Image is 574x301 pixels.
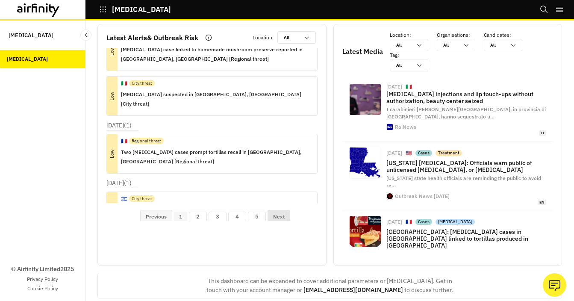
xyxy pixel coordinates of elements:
p: [DATE] ( 1 ) [106,179,132,188]
p: 🇫🇷 [406,218,412,226]
button: 4 [228,212,246,222]
div: [MEDICAL_DATA] [7,55,48,63]
a: [DATE]🇫🇷Cases[MEDICAL_DATA][GEOGRAPHIC_DATA]: [MEDICAL_DATA] cases in [GEOGRAPHIC_DATA] linked to... [342,210,553,286]
a: Cookie Policy [27,285,58,292]
p: [MEDICAL_DATA] suspected in [GEOGRAPHIC_DATA], [GEOGRAPHIC_DATA] [City threat] [121,90,310,109]
div: Outbreak News [DATE] [395,194,450,199]
p: [MEDICAL_DATA] [438,219,472,225]
button: Next [268,210,290,224]
a: Privacy Policy [27,275,58,283]
button: Ask our analysts [543,273,566,297]
p: Tag : [390,51,437,59]
p: [DATE] ( 1 ) [106,121,132,130]
p: [GEOGRAPHIC_DATA]: [MEDICAL_DATA] cases in [GEOGRAPHIC_DATA] linked to tortillas produced in [GEO... [386,228,547,249]
img: https%3A%2F%2Fsubstack-post-media.s3.amazonaws.com%2Fpublic%2Fimages%2Fd15f32d8-26d6-4559-af44-ef... [350,216,381,247]
span: it [539,130,546,136]
p: © Airfinity Limited 2025 [11,265,74,274]
span: [US_STATE] state health officials are reminding the public to avoid re … [386,175,541,189]
p: 🇮🇹 [406,83,412,91]
p: [MEDICAL_DATA] injections and lip touch-ups without authorization, beauty center seized [386,91,547,104]
img: https%3A%2F%2Fsubstack-post-media.s3.amazonaws.com%2Fpublic%2Fimages%2F37c14a42-f118-4411-b204-2d... [387,193,393,199]
p: Organisations : [437,31,484,39]
p: Location : [253,34,274,41]
p: Two [MEDICAL_DATA] cases prompt tortillas recall in [GEOGRAPHIC_DATA], [GEOGRAPHIC_DATA] [Regiona... [121,148,310,166]
p: City threat [132,195,152,202]
p: Regional threat [132,138,161,144]
p: Location : [390,31,437,39]
p: 🇮🇱 [121,195,127,203]
p: [MEDICAL_DATA] case linked to homemade mushroom preserve reported in [GEOGRAPHIC_DATA], [GEOGRAPH... [121,45,310,64]
p: City threat [132,80,152,86]
div: [DATE] [386,219,402,224]
button: Search [540,2,548,17]
a: [DATE]🇺🇸CasesTreatment[US_STATE] [MEDICAL_DATA]: Officials warn public of unlicensed [MEDICAL_DAT... [342,142,553,210]
img: favicon-32x32.png [387,124,393,130]
button: 3 [209,212,227,222]
p: 🇫🇷 [121,137,127,145]
p: 🇮🇹 [121,80,127,87]
p: This dashboard can be expanded to cover additional parameters or [MEDICAL_DATA]. Get in touch wit... [160,277,500,295]
span: I carabinieri [PERSON_NAME][GEOGRAPHIC_DATA], in provincia di [GEOGRAPHIC_DATA], hanno sequestrat... [386,106,546,120]
div: [DATE] [386,150,402,156]
p: [MEDICAL_DATA] [112,6,171,13]
button: Previous [140,210,172,224]
p: Candidates : [484,31,531,39]
p: [MEDICAL_DATA] [9,27,53,43]
p: Low [93,91,132,101]
img: 1760093018958_lucera.JPG [350,84,381,115]
button: [MEDICAL_DATA] [99,2,171,17]
button: 5 [248,212,266,222]
a: [EMAIL_ADDRESS][DOMAIN_NAME] [303,286,403,294]
p: Latest Alerts & Outbreak Risk [106,32,198,43]
p: Cases [418,219,430,225]
div: [DATE] [386,84,402,89]
p: Low [93,148,132,159]
p: [US_STATE] [MEDICAL_DATA]: Officials warn public of unlicensed [MEDICAL_DATA], or [MEDICAL_DATA] [386,159,547,173]
p: Treatment [438,150,459,156]
button: 1 [174,212,187,222]
button: Close Sidebar [80,30,91,41]
p: Low [93,46,132,56]
img: https%3A%2F%2Fsubstack-post-media.s3.amazonaws.com%2Fpublic%2Fimages%2Fd09c5f69-1658-4838-beb1-4a... [350,147,381,178]
span: en [538,200,546,205]
div: RaiNews [395,124,416,130]
p: 🇺🇸 [406,150,412,157]
p: Latest Media [342,46,383,56]
a: [DATE]🇮🇹[MEDICAL_DATA] injections and lip touch-ups without authorization, beauty center seizedI ... [342,78,553,142]
button: 2 [189,212,207,222]
p: Cases [418,150,430,156]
